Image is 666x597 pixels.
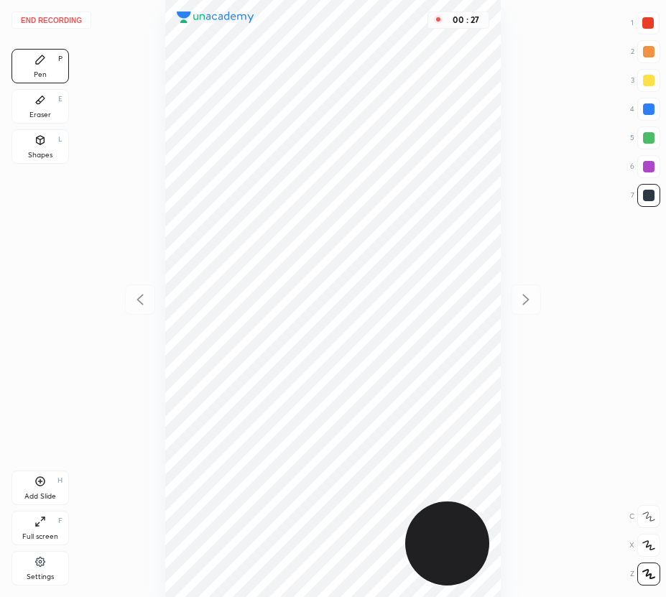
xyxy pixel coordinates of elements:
[24,493,56,500] div: Add Slide
[34,71,47,78] div: Pen
[630,155,660,178] div: 6
[58,55,63,63] div: P
[631,11,660,34] div: 1
[630,563,660,586] div: Z
[27,573,54,580] div: Settings
[631,40,660,63] div: 2
[57,477,63,484] div: H
[448,15,483,25] div: 00 : 27
[22,533,58,540] div: Full screen
[629,505,660,528] div: C
[631,69,660,92] div: 3
[58,517,63,524] div: F
[11,11,91,29] button: End recording
[29,111,51,119] div: Eraser
[177,11,254,23] img: logo.38c385cc.svg
[58,136,63,143] div: L
[630,126,660,149] div: 5
[629,534,660,557] div: X
[58,96,63,103] div: E
[630,98,660,121] div: 4
[631,184,660,207] div: 7
[28,152,52,159] div: Shapes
